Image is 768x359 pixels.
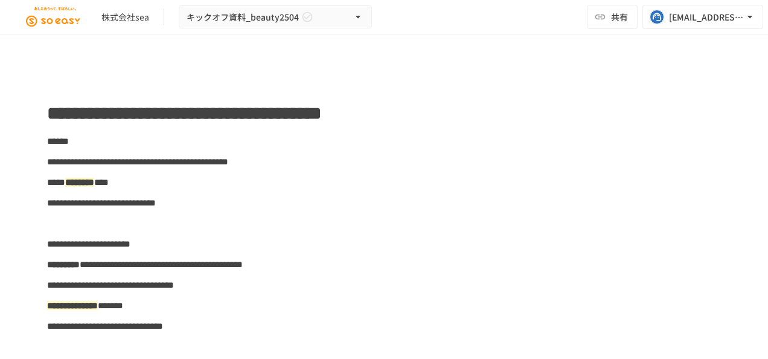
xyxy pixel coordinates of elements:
[179,5,372,29] button: キックオフ資料_beauty2504
[14,7,92,27] img: JEGjsIKIkXC9kHzRN7titGGb0UF19Vi83cQ0mCQ5DuX
[611,10,628,24] span: 共有
[587,5,638,29] button: 共有
[101,11,149,24] div: 株式会社sea
[187,10,299,25] span: キックオフ資料_beauty2504
[669,10,744,25] div: [EMAIL_ADDRESS][DOMAIN_NAME]
[642,5,763,29] button: [EMAIL_ADDRESS][DOMAIN_NAME]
